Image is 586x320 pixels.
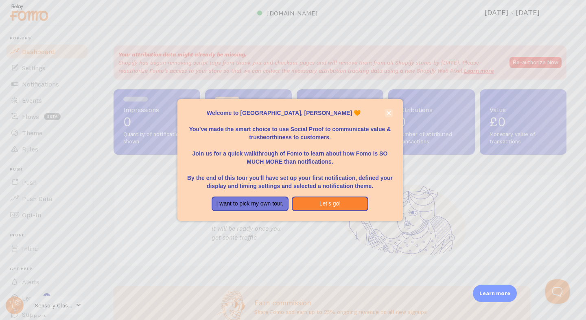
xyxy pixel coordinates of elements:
p: You've made the smart choice to use Social Proof to communicate value & trustworthiness to custom... [187,117,393,141]
p: Welcome to [GEOGRAPHIC_DATA], [PERSON_NAME] 🧡 [187,109,393,117]
p: By the end of this tour you'll have set up your first notification, defined your display and timi... [187,166,393,190]
div: Learn more [473,285,517,302]
p: Join us for a quick walkthrough of Fomo to learn about how Fomo is SO MUCH MORE than notifications. [187,141,393,166]
button: Let's go! [292,197,369,211]
p: Learn more [479,290,510,297]
button: I want to pick my own tour. [212,197,289,211]
div: Welcome to Fomo, jordan garratt 🧡You&amp;#39;ve made the smart choice to use Social Proof to comm... [177,99,403,221]
button: close, [385,109,393,117]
